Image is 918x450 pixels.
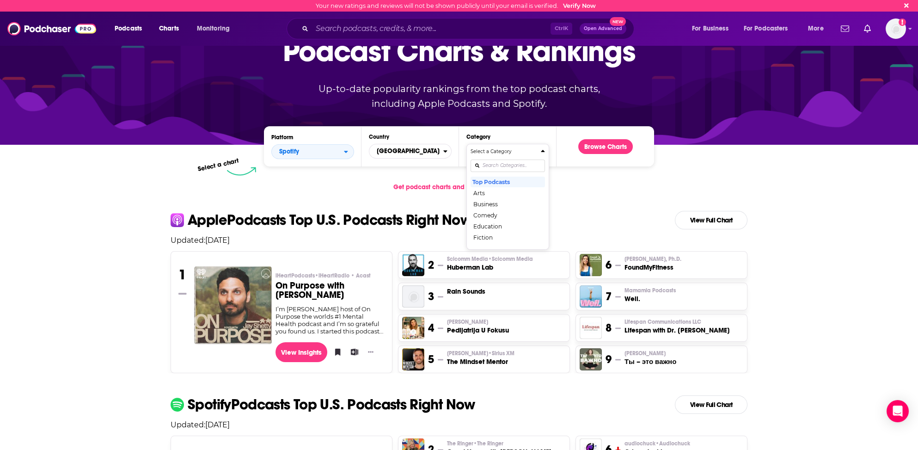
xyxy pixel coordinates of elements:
[624,350,676,366] a: [PERSON_NAME]Ты – это важно
[808,22,824,35] span: More
[606,321,612,335] h3: 8
[624,318,701,326] span: Lifespan Communications LLC
[488,350,514,357] span: • Sirius XM
[580,348,602,370] img: Ты – это важно
[578,139,633,154] button: Browse Charts
[428,258,434,272] h3: 2
[402,285,424,308] img: Rain Sounds
[624,255,681,272] a: [PERSON_NAME], Ph.D.FoundMyFitness
[471,176,545,187] button: Top Podcasts
[275,342,328,362] a: View Insights
[624,318,730,335] a: Lifespan Communications LLCLifespan with Dr. [PERSON_NAME]
[447,287,485,296] h3: Rain Sounds
[624,255,681,263] p: Rhonda Patrick, Ph.D.
[580,285,602,308] a: Well.
[471,149,537,154] h4: Select a Category
[197,157,239,173] p: Select a chart
[580,317,602,339] img: Lifespan with Dr. David Sinclair
[473,440,503,447] span: • The Ringer
[447,326,509,335] h3: Pedijatrija U Fokusu
[178,266,186,283] h3: 1
[447,318,488,326] span: [PERSON_NAME]
[402,317,424,339] img: Pedijatrija U Fokusu
[886,18,906,39] img: User Profile
[364,347,377,357] button: Show More Button
[315,272,371,279] span: • iHeartRadio • Acast
[655,440,690,447] span: • Audiochuck
[194,266,272,344] img: On Purpose with Jay Shetty
[471,198,545,210] button: Business
[447,255,533,263] p: Scicomm Media • Scicomm Media
[584,26,622,31] span: Open Advanced
[447,255,533,263] span: Scicomm Media
[447,357,514,366] h3: The Mindset Mentor
[606,258,612,272] h3: 6
[447,263,533,272] h3: Huberman Lab
[194,266,272,344] a: On Purpose with Jay Shetty
[197,22,230,35] span: Monitoring
[606,290,612,303] h3: 7
[685,21,740,36] button: open menu
[275,305,385,335] div: I’m [PERSON_NAME] host of On Purpose the worlds #1 Mental Health podcast and I’m so grateful you ...
[624,350,676,357] p: Елена Мицкевич
[624,263,681,272] h3: FoundMyFitness
[386,176,532,198] a: Get podcast charts and rankings via API
[275,272,371,279] span: iHeartPodcasts
[899,18,906,26] svg: Email not verified
[271,144,354,159] h2: Platforms
[295,18,643,39] div: Search podcasts, credits, & more...
[447,350,514,357] span: [PERSON_NAME]
[624,318,730,326] p: Lifespan Communications LLC
[402,254,424,276] img: Huberman Lab
[580,23,626,34] button: Open AdvancedNew
[551,23,572,35] span: Ctrl K
[887,400,909,422] div: Open Intercom Messenger
[163,420,755,429] p: Updated: [DATE]
[886,18,906,39] button: Show profile menu
[153,21,184,36] a: Charts
[428,352,434,366] h3: 5
[675,211,747,229] a: View Full Chart
[447,255,533,272] a: Scicomm Media•Scicomm MediaHuberman Lab
[402,348,424,370] img: The Mindset Mentor
[471,243,545,254] button: Health & Fitness
[471,221,545,232] button: Education
[802,21,835,36] button: open menu
[7,20,96,37] a: Podchaser - Follow, Share and Rate Podcasts
[610,17,626,26] span: New
[171,398,184,411] img: spotify Icon
[275,272,385,279] p: iHeartPodcasts • iHeartRadio • Acast
[447,318,509,335] a: [PERSON_NAME]Pedijatrija U Fokusu
[275,281,385,300] h3: On Purpose with [PERSON_NAME]
[886,18,906,39] span: Logged in as BretAita
[159,22,179,35] span: Charts
[312,21,551,36] input: Search podcasts, credits, & more...
[606,352,612,366] h3: 9
[624,440,690,447] p: audiochuck • Audiochuck
[860,21,875,37] a: Show notifications dropdown
[624,357,676,366] h3: Ты – это важно
[188,397,475,412] p: Spotify Podcasts Top U.S. Podcasts Right Now
[171,213,184,227] img: apple Icon
[115,22,142,35] span: Podcasts
[692,22,728,35] span: For Business
[300,81,618,111] p: Up-to-date popularity rankings from the top podcast charts, including Apple Podcasts and Spotify.
[188,213,471,228] p: Apple Podcasts Top U.S. Podcasts Right Now
[624,326,730,335] h3: Lifespan with Dr. [PERSON_NAME]
[624,287,676,294] p: Mamamia Podcasts
[227,167,256,176] img: select arrow
[393,183,515,191] span: Get podcast charts and rankings via API
[369,144,452,159] button: Countries
[675,395,747,414] a: View Full Chart
[428,321,434,335] h3: 4
[428,290,434,303] h3: 3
